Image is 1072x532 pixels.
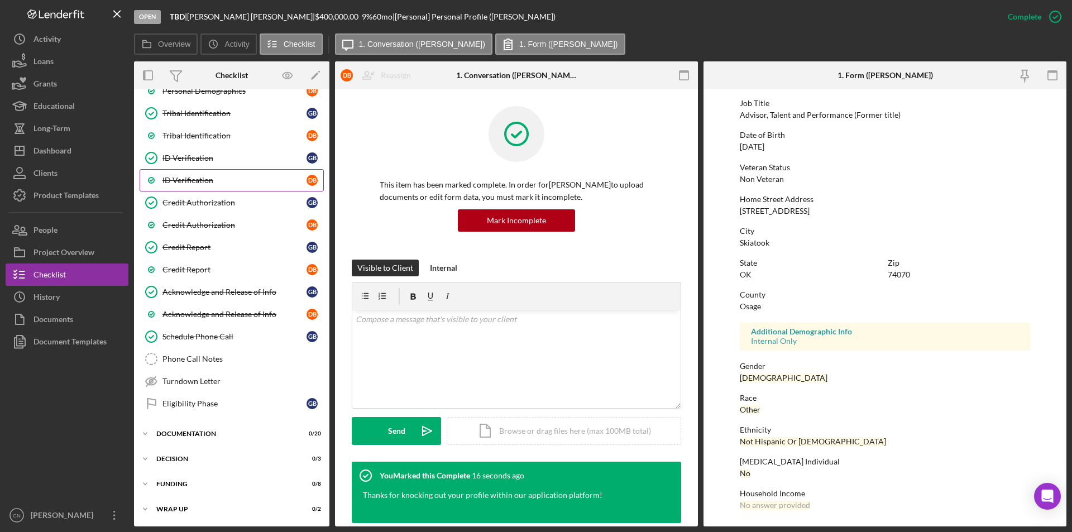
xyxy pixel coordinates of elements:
[6,241,128,263] button: Project Overview
[33,73,57,98] div: Grants
[740,457,1030,466] div: [MEDICAL_DATA] Individual
[307,130,318,141] div: D B
[6,330,128,353] button: Document Templates
[134,33,198,55] button: Overview
[381,64,411,87] div: Reassign
[284,40,315,49] label: Checklist
[341,69,353,82] div: D B
[458,209,575,232] button: Mark Incomplete
[162,287,307,296] div: Acknowledge and Release of Info
[363,490,602,501] div: Thanks for knocking out your profile within our application platform!
[997,6,1066,28] button: Complete
[1008,6,1041,28] div: Complete
[740,437,886,446] div: Not Hispanic Or [DEMOGRAPHIC_DATA]
[307,152,318,164] div: G B
[140,147,324,169] a: ID VerificationGB
[388,417,405,445] div: Send
[140,236,324,258] a: Credit ReportGB
[740,142,764,151] div: [DATE]
[200,33,256,55] button: Activity
[140,303,324,325] a: Acknowledge and Release of InfoDB
[456,71,577,80] div: 1. Conversation ([PERSON_NAME])
[888,258,1030,267] div: Zip
[140,392,324,415] a: Eligibility PhaseGB
[307,242,318,253] div: G B
[140,214,324,236] a: Credit AuthorizationDB
[301,506,321,512] div: 0 / 2
[224,40,249,49] label: Activity
[6,73,128,95] button: Grants
[140,169,324,191] a: ID VerificationDB
[751,327,1019,336] div: Additional Demographic Info
[140,80,324,102] a: Personal DemographicsDB
[6,140,128,162] a: Dashboard
[33,286,60,311] div: History
[6,28,128,50] a: Activity
[28,504,100,529] div: [PERSON_NAME]
[140,258,324,281] a: Credit ReportDB
[162,221,307,229] div: Credit Authorization
[6,117,128,140] button: Long-Term
[430,260,457,276] div: Internal
[359,40,485,49] label: 1. Conversation ([PERSON_NAME])
[140,281,324,303] a: Acknowledge and Release of InfoGB
[6,286,128,308] button: History
[140,370,324,392] a: Turndown Letter
[140,102,324,124] a: Tribal IdentificationGB
[33,117,70,142] div: Long-Term
[740,469,750,478] div: No
[472,471,524,480] time: 2025-08-19 15:19
[156,430,293,437] div: Documentation
[740,501,810,510] div: No answer provided
[740,131,1030,140] div: Date of Birth
[740,195,1030,204] div: Home Street Address
[740,302,761,311] div: Osage
[6,263,128,286] button: Checklist
[740,227,1030,236] div: City
[140,325,324,348] a: Schedule Phone CallGB
[33,50,54,75] div: Loans
[6,184,128,207] button: Product Templates
[307,85,318,97] div: D B
[33,28,61,53] div: Activity
[372,12,393,21] div: 60 mo
[162,310,307,319] div: Acknowledge and Release of Info
[393,12,556,21] div: | [Personal] Personal Profile ([PERSON_NAME])
[380,471,470,480] div: You Marked this Complete
[162,131,307,140] div: Tribal Identification
[740,99,1030,108] div: Job Title
[33,330,107,356] div: Document Templates
[162,109,307,118] div: Tribal Identification
[140,191,324,214] a: Credit AuthorizationGB
[362,12,372,21] div: 9 %
[424,260,463,276] button: Internal
[740,290,1030,299] div: County
[134,10,161,24] div: Open
[6,50,128,73] a: Loans
[156,481,293,487] div: Funding
[307,398,318,409] div: G B
[140,348,324,370] a: Phone Call Notes
[6,162,128,184] button: Clients
[6,219,128,241] button: People
[307,219,318,231] div: D B
[740,362,1030,371] div: Gender
[740,270,752,279] div: OK
[307,331,318,342] div: G B
[216,71,248,80] div: Checklist
[162,377,323,386] div: Turndown Letter
[740,163,1030,172] div: Veteran Status
[6,95,128,117] button: Educational
[307,108,318,119] div: G B
[1034,483,1061,510] div: Open Intercom Messenger
[6,308,128,330] button: Documents
[33,95,75,120] div: Educational
[260,33,323,55] button: Checklist
[740,489,1030,498] div: Household Income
